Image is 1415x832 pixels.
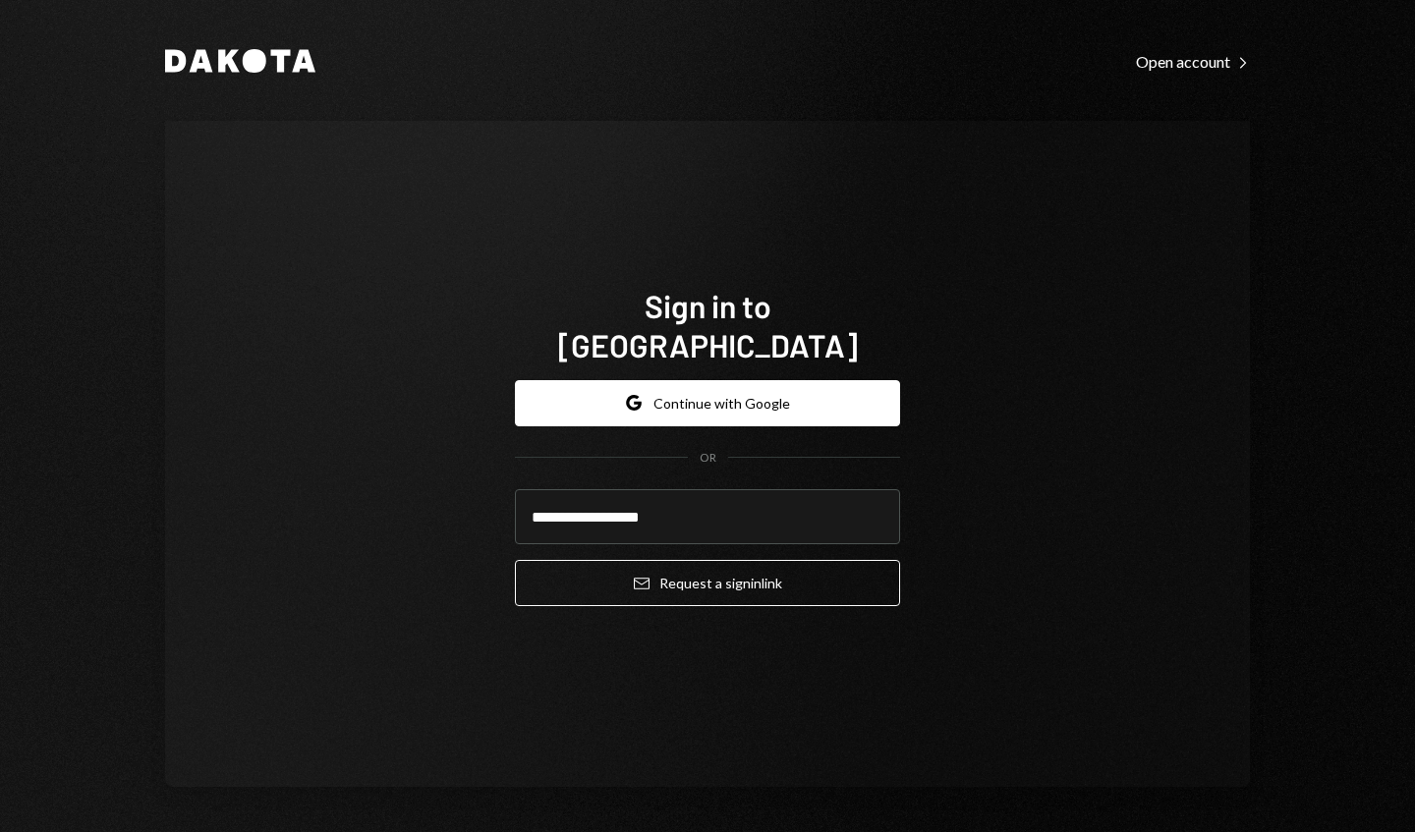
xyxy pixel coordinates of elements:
[515,380,900,426] button: Continue with Google
[515,286,900,364] h1: Sign in to [GEOGRAPHIC_DATA]
[700,450,716,467] div: OR
[515,560,900,606] button: Request a signinlink
[1136,52,1250,72] div: Open account
[1136,50,1250,72] a: Open account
